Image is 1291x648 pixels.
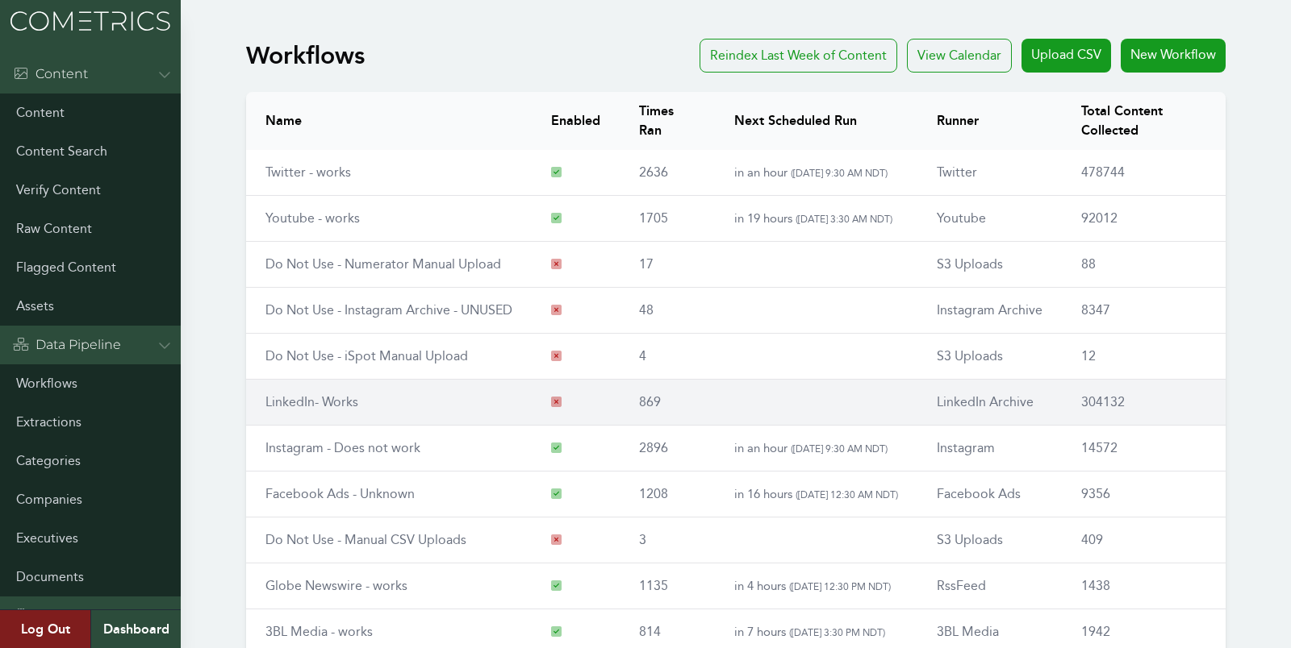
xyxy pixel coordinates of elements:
p: in an hour [734,438,898,458]
div: View Calendar [907,39,1012,73]
a: Do Not Use - Instagram Archive - UNUSED [265,302,512,318]
td: 4 [620,334,714,380]
td: Instagram Archive [917,288,1062,334]
td: 8347 [1062,288,1226,334]
td: 304132 [1062,380,1226,426]
span: ( [DATE] 3:30 PM NDT ) [789,626,885,638]
th: Runner [917,92,1062,150]
p: in 7 hours [734,622,898,642]
p: in an hour [734,163,898,182]
td: 12 [1062,334,1226,380]
a: Do Not Use - iSpot Manual Upload [265,348,468,363]
span: ( [DATE] 9:30 AM NDT ) [791,442,888,455]
a: Reindex Last Week of Content [700,39,897,73]
td: 88 [1062,242,1226,288]
th: Times Ran [620,92,714,150]
td: Facebook Ads [917,471,1062,517]
td: S3 Uploads [917,517,1062,563]
td: 2636 [620,150,714,196]
td: 1438 [1062,563,1226,609]
a: Facebook Ads - Unknown [265,486,415,501]
td: 92012 [1062,196,1226,242]
td: 869 [620,380,714,426]
span: ( [DATE] 12:30 PM NDT ) [789,580,891,592]
a: Twitter - works [265,164,351,180]
p: in 4 hours [734,576,898,596]
a: Upload CSV [1022,39,1111,73]
td: 48 [620,288,714,334]
a: Dashboard [90,610,181,648]
a: Instagram - Does not work [265,440,420,455]
p: in 16 hours [734,484,898,504]
th: Total Content Collected [1062,92,1226,150]
span: ( [DATE] 12:30 AM NDT ) [796,488,898,501]
td: Youtube [917,196,1062,242]
td: 3 [620,517,714,563]
th: Name [246,92,532,150]
td: LinkedIn Archive [917,380,1062,426]
td: 1135 [620,563,714,609]
td: 409 [1062,517,1226,563]
td: S3 Uploads [917,334,1062,380]
td: 478744 [1062,150,1226,196]
a: Youtube - works [265,210,360,226]
td: 1208 [620,471,714,517]
td: S3 Uploads [917,242,1062,288]
a: Do Not Use - Manual CSV Uploads [265,532,466,547]
a: 3BL Media - works [265,624,373,639]
div: Content [13,64,88,84]
div: Data Pipeline [13,335,121,355]
td: 17 [620,242,714,288]
td: Twitter [917,150,1062,196]
td: 14572 [1062,426,1226,471]
span: ( [DATE] 9:30 AM NDT ) [791,167,888,179]
td: 9356 [1062,471,1226,517]
span: ( [DATE] 3:30 AM NDT ) [796,213,892,225]
a: Globe Newswire - works [265,578,407,593]
h1: Workflows [246,41,365,70]
th: Enabled [532,92,620,150]
a: Do Not Use - Numerator Manual Upload [265,256,501,272]
p: in 19 hours [734,209,898,228]
td: 1705 [620,196,714,242]
a: New Workflow [1121,39,1226,73]
a: LinkedIn- Works [265,394,358,409]
div: Admin [13,606,79,625]
td: 2896 [620,426,714,471]
td: Instagram [917,426,1062,471]
th: Next Scheduled Run [715,92,917,150]
td: RssFeed [917,563,1062,609]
